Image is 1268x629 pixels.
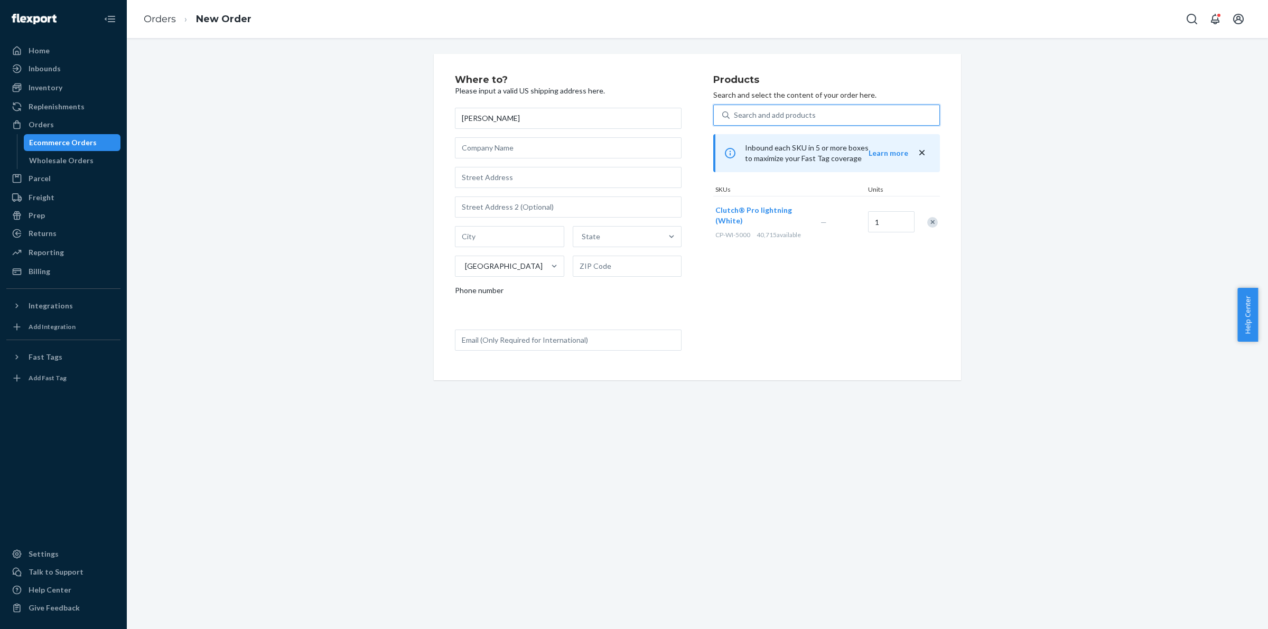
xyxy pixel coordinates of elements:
button: Give Feedback [6,599,120,616]
a: Help Center [6,581,120,598]
input: Quantity [868,211,915,232]
img: Flexport logo [12,14,57,24]
span: CP-WI-5000 [715,231,750,239]
a: Replenishments [6,98,120,115]
div: Inbound each SKU in 5 or more boxes to maximize your Fast Tag coverage [713,134,940,172]
div: Freight [29,192,54,203]
a: Reporting [6,244,120,261]
span: Clutch® Pro lightning (White) [715,205,792,225]
input: Street Address 2 (Optional) [455,196,682,218]
a: Returns [6,225,120,242]
a: Settings [6,546,120,562]
input: ZIP Code [573,256,682,277]
a: Wholesale Orders [24,152,121,169]
p: Please input a valid US shipping address here. [455,86,682,96]
div: Inbounds [29,63,61,74]
div: Inventory [29,82,62,93]
div: SKUs [713,185,866,196]
button: Open notifications [1205,8,1226,30]
a: Inbounds [6,60,120,77]
div: Home [29,45,50,56]
div: Fast Tags [29,352,62,362]
button: Clutch® Pro lightning (White) [715,205,808,226]
div: Ecommerce Orders [29,137,97,148]
div: Help Center [29,585,71,595]
div: Settings [29,549,59,559]
div: Add Fast Tag [29,373,67,382]
div: Returns [29,228,57,239]
button: close [917,147,927,158]
button: Integrations [6,297,120,314]
a: Orders [144,13,176,25]
a: Prep [6,207,120,224]
a: Billing [6,263,120,280]
a: New Order [196,13,251,25]
input: Open Keeper Popup [455,330,682,351]
input: Street Address [455,167,682,188]
input: [GEOGRAPHIC_DATA] [464,261,465,271]
span: Phone number [455,285,504,300]
a: Inventory [6,79,120,96]
div: Integrations [29,301,73,311]
div: Parcel [29,173,51,184]
div: Give Feedback [29,603,80,613]
div: Units [866,185,913,196]
div: Wholesale Orders [29,155,94,166]
div: State [582,231,600,242]
div: Prep [29,210,45,221]
a: Freight [6,189,120,206]
button: Talk to Support [6,564,120,580]
button: Fast Tags [6,349,120,365]
span: — [821,218,827,227]
input: City [455,226,564,247]
a: Add Fast Tag [6,370,120,387]
div: Add Integration [29,322,76,331]
a: Home [6,42,120,59]
div: Reporting [29,247,64,258]
input: First & Last Name [455,108,682,129]
iframe: Opens a widget where you can chat to one of our agents [1201,597,1257,624]
ol: breadcrumbs [135,4,260,35]
button: Close Navigation [99,8,120,30]
p: Search and select the content of your order here. [713,90,940,100]
div: Billing [29,266,50,277]
h2: Where to? [455,75,682,86]
a: Orders [6,116,120,133]
input: Company Name [455,137,682,158]
div: Talk to Support [29,567,83,577]
div: Orders [29,119,54,130]
button: Open Search Box [1181,8,1202,30]
a: Ecommerce Orders [24,134,121,151]
div: Search and add products [734,110,816,120]
button: Help Center [1237,288,1258,342]
span: 40,715 available [757,231,801,239]
a: Parcel [6,170,120,187]
div: Remove Item [927,217,938,228]
div: [GEOGRAPHIC_DATA] [465,261,543,271]
div: Replenishments [29,101,85,112]
button: Open account menu [1228,8,1249,30]
a: Add Integration [6,318,120,335]
button: Learn more [869,148,908,158]
h2: Products [713,75,940,86]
